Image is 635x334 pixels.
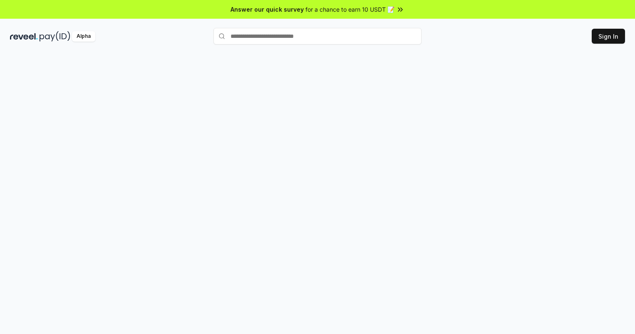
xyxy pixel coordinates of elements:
button: Sign In [592,29,625,44]
img: pay_id [40,31,70,42]
span: for a chance to earn 10 USDT 📝 [305,5,394,14]
img: reveel_dark [10,31,38,42]
div: Alpha [72,31,95,42]
span: Answer our quick survey [231,5,304,14]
